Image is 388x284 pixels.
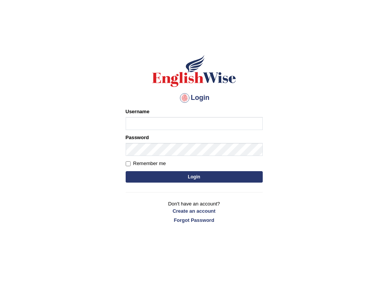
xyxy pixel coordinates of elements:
[126,134,149,141] label: Password
[126,108,150,115] label: Username
[126,217,263,224] a: Forgot Password
[126,92,263,104] h4: Login
[126,200,263,224] p: Don't have an account?
[126,161,131,166] input: Remember me
[126,160,166,167] label: Remember me
[151,54,238,88] img: Logo of English Wise sign in for intelligent practice with AI
[126,207,263,215] a: Create an account
[126,171,263,183] button: Login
